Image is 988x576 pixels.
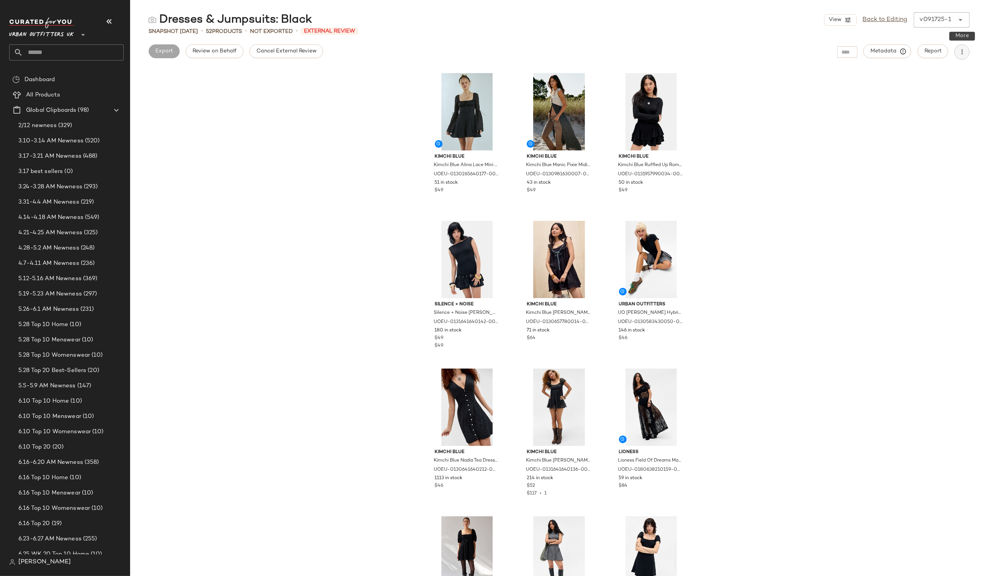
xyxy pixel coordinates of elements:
[82,228,98,237] span: (325)
[18,167,63,176] span: 3.17 best sellers
[527,179,551,186] span: 43 in stock
[619,449,684,456] span: Lioness
[68,473,81,482] span: (10)
[828,17,841,23] span: View
[18,213,83,222] span: 4.14-4.18 AM Newness
[18,443,51,452] span: 6.10 Top 20
[18,473,68,482] span: 6.16 Top 10 Home
[89,550,102,559] span: (10)
[618,171,683,178] span: UOEU-0131957990034-000-001
[86,366,99,375] span: (20)
[26,106,76,115] span: Global Clipboards
[521,369,598,446] img: 0131641640136_001_a2
[18,274,82,283] span: 5.12-5.16 AM Newness
[613,73,690,150] img: 0131957990034_001_a2
[435,327,462,334] span: 180 in stock
[18,366,86,375] span: 5.28 Top 20 Best-Sellers
[250,44,323,58] button: Cancel External Review
[429,73,506,150] img: 0130265640177_001_a2
[434,457,499,464] span: Kimchi Blue Nadia Tea Dress - Black S at Urban Outfitters
[9,18,74,28] img: cfy_white_logo.C9jOOHJF.svg
[250,28,293,36] span: Not Exported
[434,310,499,317] span: Silence + Noise [PERSON_NAME] Belted Mini Dress - Black XS at Urban Outfitters
[920,15,951,24] div: v091725-1
[12,76,20,83] img: svg%3e
[18,412,81,421] span: 6.10 Top 10 Menswear
[81,412,94,421] span: (10)
[18,320,68,329] span: 5.28 Top 10 Home
[76,382,91,390] span: (147)
[69,397,82,406] span: (10)
[18,519,50,528] span: 6.16 Top 20
[50,519,62,528] span: (19)
[18,336,80,344] span: 5.28 Top 10 Menswear
[18,489,80,498] span: 6.16 Top 10 Menswear
[434,171,499,178] span: UOEU-0130265640177-000-001
[68,320,81,329] span: (10)
[526,171,591,178] span: UOEU-0130981630007-000-018
[18,504,90,513] span: 6.16 Top 10 Womenswear
[863,15,908,24] a: Back to Editing
[435,335,444,342] span: $49
[18,558,71,567] span: [PERSON_NAME]
[296,27,298,36] span: •
[18,152,82,161] span: 3.17-3.21 AM Newness
[256,48,317,54] span: Cancel External Review
[206,28,242,36] div: Products
[864,44,911,58] button: Metadata
[82,152,98,161] span: (488)
[192,48,237,54] span: Review on Behalf
[521,73,598,150] img: 0130981630007_018_a2
[18,121,57,130] span: 2/12 newness
[83,213,100,222] span: (549)
[18,305,79,314] span: 5.26-6.1 AM Newness
[429,369,506,446] img: 0130641640212_009_b
[18,244,79,253] span: 4.28-5.2 AM Newness
[18,535,82,543] span: 6.23-6.27 AM Newness
[18,137,83,145] span: 3.10-3.14 AM Newness
[527,153,591,160] span: Kimchi Blue
[537,491,544,496] span: •
[79,198,94,207] span: (219)
[526,310,591,317] span: Kimchi Blue [PERSON_NAME] Mini Dress - Black L at Urban Outfitters
[870,48,905,55] span: Metadata
[435,483,444,490] span: $46
[924,48,942,54] span: Report
[618,457,683,464] span: Lioness Field Of Dreams Maxi Dress - Black XL at Urban Outfitters
[613,369,690,446] img: 0180638210159_001_a2
[18,458,83,467] span: 6.16-6.20 AM Newness
[91,428,104,436] span: (10)
[619,335,628,342] span: $46
[619,179,643,186] span: 50 in stock
[149,28,198,36] span: Snapshot [DATE]
[527,483,535,490] span: $52
[79,259,95,268] span: (236)
[526,467,591,473] span: UOEU-0131641640136-000-001
[527,335,536,342] span: $64
[18,198,79,207] span: 3.31-4.4 AM Newness
[245,27,247,36] span: •
[435,179,458,186] span: 51 in stock
[206,29,212,34] span: 52
[83,458,99,467] span: (358)
[26,91,60,100] span: All Products
[90,351,103,360] span: (10)
[435,301,500,308] span: Silence + Noise
[434,319,499,326] span: UOEU-0131641640142-000-001
[527,491,537,496] span: $117
[619,327,645,334] span: 146 in stock
[82,274,98,283] span: (369)
[18,228,82,237] span: 4.21-4.25 AM Newness
[618,467,683,473] span: UOEU-0180638210159-000-001
[429,221,506,298] img: 0131641640142_001_a2
[527,449,591,456] span: Kimchi Blue
[824,14,856,26] button: View
[527,475,553,482] span: 214 in stock
[9,559,15,565] img: svg%3e
[618,162,683,169] span: Kimchi Blue Ruffled Up Romper - Black XS at Urban Outfitters
[82,183,98,191] span: (293)
[149,16,156,24] img: svg%3e
[435,343,444,348] span: $49
[619,483,628,490] span: $84
[526,319,591,326] span: UOEU-0130657780014-000-001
